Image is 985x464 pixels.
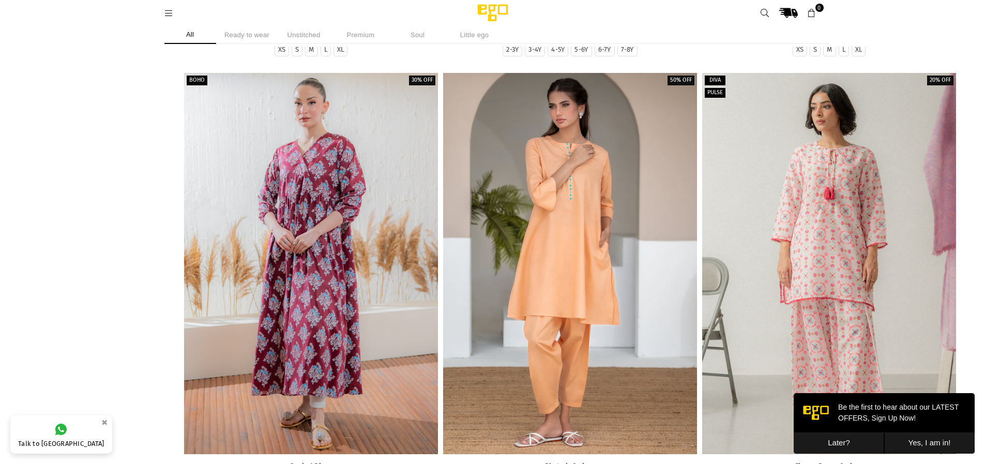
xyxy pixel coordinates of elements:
label: BOHO [187,76,207,85]
label: 30% off [409,76,435,85]
li: All [164,26,216,44]
label: Pulse [705,88,725,98]
a: Talk to [GEOGRAPHIC_DATA] [10,415,112,454]
label: S [295,46,299,54]
li: Soul [392,26,444,44]
label: 4-5Y [551,46,565,54]
label: 7-8Y [621,46,634,54]
span: 0 [815,4,824,12]
label: L [842,46,845,54]
label: XL [855,46,862,54]
label: S [813,46,817,54]
li: Little ego [449,26,501,44]
label: XL [337,46,344,54]
li: Ready to wear [221,26,273,44]
iframe: webpush-onsite [794,393,975,454]
label: XS [278,46,286,54]
label: 5-6Y [574,46,588,54]
label: 2-3Y [506,46,519,54]
label: M [309,46,314,54]
label: L [324,46,327,54]
a: Flower Power 2 piece [702,73,956,454]
a: Sepia 1 Piece [184,73,438,454]
label: 20% off [927,76,953,85]
label: M [827,46,832,54]
a: 0 [802,4,821,22]
a: Menu [160,9,178,17]
label: 6-7Y [598,46,611,54]
button: × [98,414,111,431]
li: Unstitched [278,26,330,44]
label: XS [796,46,804,54]
a: Search [756,4,775,22]
label: 50% off [668,76,694,85]
a: Rhytmic 2 piece [443,73,697,454]
label: 3-4Y [528,46,541,54]
li: Premium [335,26,387,44]
img: Ego [449,3,537,23]
label: Diva [705,76,725,85]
